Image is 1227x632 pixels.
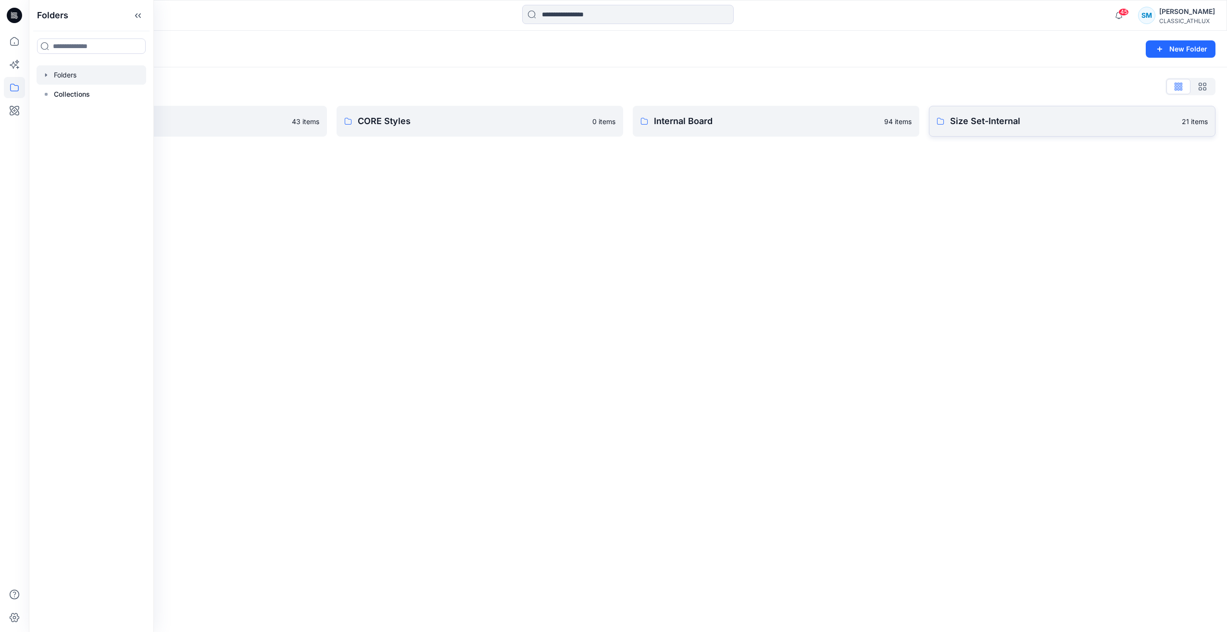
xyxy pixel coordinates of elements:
[1118,8,1129,16] span: 45
[1159,17,1215,25] div: CLASSIC_ATHLUX
[1138,7,1155,24] div: SM
[1182,116,1208,126] p: 21 items
[1146,40,1215,58] button: New Folder
[40,106,327,137] a: 3D Team43 items
[929,106,1215,137] a: Size Set-Internal21 items
[884,116,912,126] p: 94 items
[592,116,615,126] p: 0 items
[1159,6,1215,17] div: [PERSON_NAME]
[950,114,1176,128] p: Size Set-Internal
[62,114,286,128] p: 3D Team
[337,106,623,137] a: CORE Styles0 items
[633,106,919,137] a: Internal Board94 items
[654,114,878,128] p: Internal Board
[54,88,90,100] p: Collections
[292,116,319,126] p: 43 items
[358,114,587,128] p: CORE Styles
